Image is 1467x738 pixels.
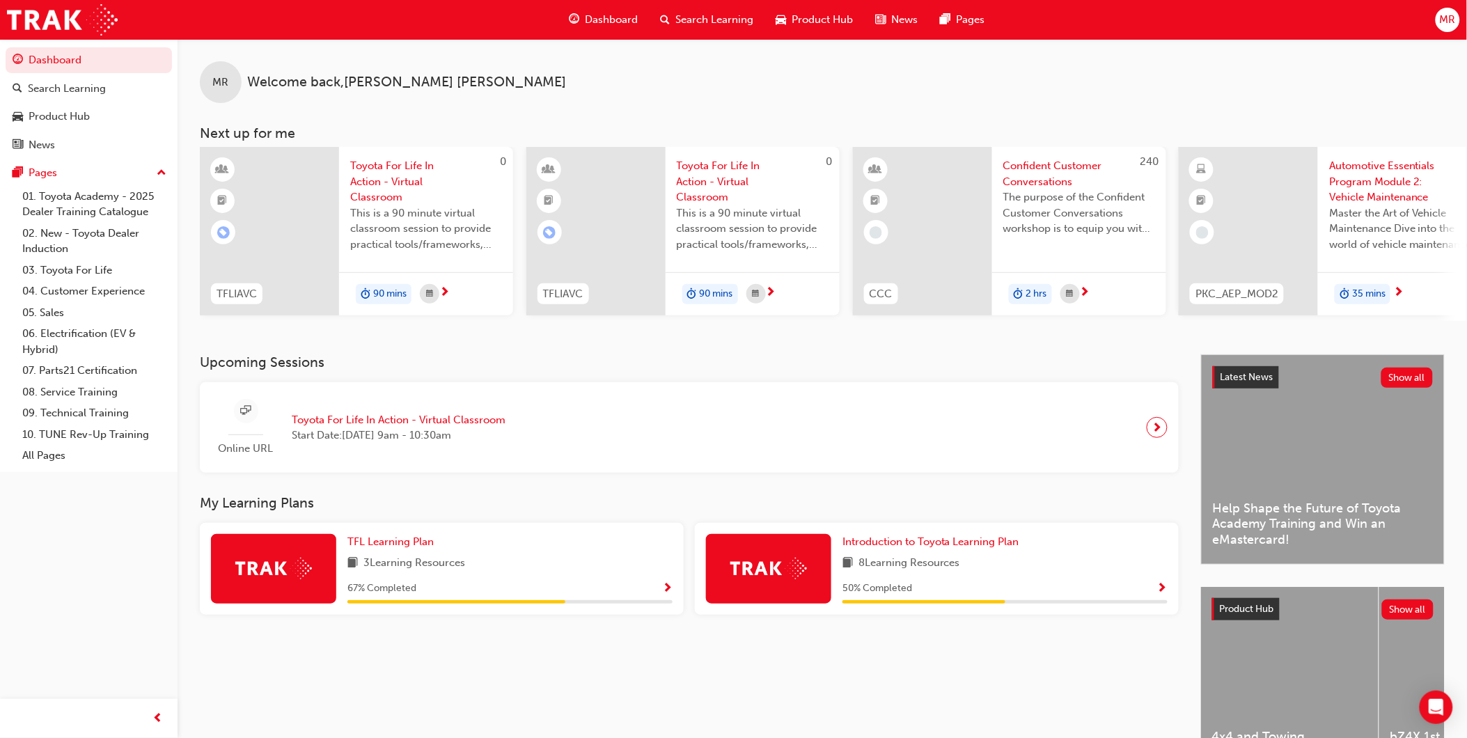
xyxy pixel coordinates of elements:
span: Latest News [1221,371,1273,383]
div: Open Intercom Messenger [1420,691,1453,724]
span: guage-icon [569,11,579,29]
span: 0 [826,155,833,168]
span: next-icon [1080,287,1090,299]
span: Confident Customer Conversations [1003,158,1155,189]
span: Help Shape the Future of Toyota Academy Training and Win an eMastercard! [1213,501,1433,548]
span: Start Date: [DATE] 9am - 10:30am [292,427,505,443]
span: duration-icon [1014,285,1023,304]
span: booktick-icon [870,192,880,210]
span: Toyota For Life In Action - Virtual Classroom [677,158,829,205]
span: TFLIAVC [543,286,583,302]
span: learningResourceType_INSTRUCTOR_LED-icon [544,161,554,179]
span: 50 % Completed [842,581,912,597]
span: learningResourceType_INSTRUCTOR_LED-icon [870,161,880,179]
span: news-icon [875,11,886,29]
a: 03. Toyota For Life [17,260,172,281]
a: Online URLToyota For Life In Action - Virtual ClassroomStart Date:[DATE] 9am - 10:30am [211,393,1168,462]
a: news-iconNews [864,6,929,34]
a: Product HubShow all [1212,598,1434,620]
span: booktick-icon [218,192,228,210]
span: 0 [500,155,506,168]
a: search-iconSearch Learning [649,6,764,34]
span: Introduction to Toyota Learning Plan [842,535,1019,548]
a: Introduction to Toyota Learning Plan [842,534,1025,550]
span: calendar-icon [426,285,433,303]
button: Show all [1381,368,1434,388]
span: This is a 90 minute virtual classroom session to provide practical tools/frameworks, behaviours a... [677,205,829,253]
span: The purpose of the Confident Customer Conversations workshop is to equip you with tools to commun... [1003,189,1155,237]
span: Product Hub [1220,603,1274,615]
img: Trak [7,4,118,36]
span: duration-icon [1340,285,1349,304]
span: next-icon [1152,418,1163,437]
span: book-icon [347,555,358,572]
span: News [891,12,918,28]
a: 10. TUNE Rev-Up Training [17,424,172,446]
span: TFL Learning Plan [347,535,434,548]
span: Product Hub [792,12,853,28]
span: Toyota For Life In Action - Virtual Classroom [350,158,502,205]
span: car-icon [776,11,786,29]
span: learningResourceType_ELEARNING-icon [1197,161,1207,179]
span: Search Learning [675,12,753,28]
button: Pages [6,160,172,186]
span: pages-icon [13,167,23,180]
button: Show all [1382,599,1434,620]
h3: Next up for me [178,125,1467,141]
button: MR [1436,8,1460,32]
a: 07. Parts21 Certification [17,360,172,382]
span: 35 mins [1352,286,1386,302]
span: learningRecordVerb_ENROLL-icon [217,226,230,239]
span: duration-icon [361,285,370,304]
h3: Upcoming Sessions [200,354,1179,370]
a: 08. Service Training [17,382,172,403]
span: 90 mins [373,286,407,302]
span: next-icon [766,287,776,299]
span: Pages [956,12,984,28]
span: prev-icon [153,710,164,728]
span: calendar-icon [1067,285,1074,303]
span: sessionType_ONLINE_URL-icon [241,402,251,420]
span: learningRecordVerb_ENROLL-icon [543,226,556,239]
button: DashboardSearch LearningProduct HubNews [6,45,172,160]
span: PKC_AEP_MOD2 [1195,286,1278,302]
a: 01. Toyota Academy - 2025 Dealer Training Catalogue [17,186,172,223]
a: Latest NewsShow all [1213,366,1433,388]
a: 05. Sales [17,302,172,324]
span: 67 % Completed [347,581,416,597]
span: MR [213,74,229,91]
div: Search Learning [28,81,106,97]
span: learningRecordVerb_NONE-icon [1196,226,1209,239]
span: pages-icon [940,11,950,29]
span: search-icon [13,83,22,95]
a: pages-iconPages [929,6,996,34]
span: 3 Learning Resources [363,555,465,572]
div: Pages [29,165,57,181]
span: 240 [1140,155,1159,168]
span: book-icon [842,555,853,572]
span: guage-icon [13,54,23,67]
div: Product Hub [29,109,90,125]
span: Welcome back , [PERSON_NAME] [PERSON_NAME] [247,74,566,91]
span: car-icon [13,111,23,123]
span: 8 Learning Resources [858,555,960,572]
a: 0TFLIAVCToyota For Life In Action - Virtual ClassroomThis is a 90 minute virtual classroom sessio... [200,147,513,315]
span: booktick-icon [544,192,554,210]
a: guage-iconDashboard [558,6,649,34]
span: up-icon [157,164,166,182]
span: search-icon [660,11,670,29]
span: 2 hrs [1026,286,1047,302]
span: duration-icon [687,285,697,304]
span: learningRecordVerb_NONE-icon [870,226,882,239]
a: 02. New - Toyota Dealer Induction [17,223,172,260]
a: Product Hub [6,104,172,129]
div: News [29,137,55,153]
a: 04. Customer Experience [17,281,172,302]
span: 90 mins [700,286,733,302]
img: Trak [235,558,312,579]
a: Dashboard [6,47,172,73]
span: TFLIAVC [217,286,257,302]
a: 06. Electrification (EV & Hybrid) [17,323,172,360]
